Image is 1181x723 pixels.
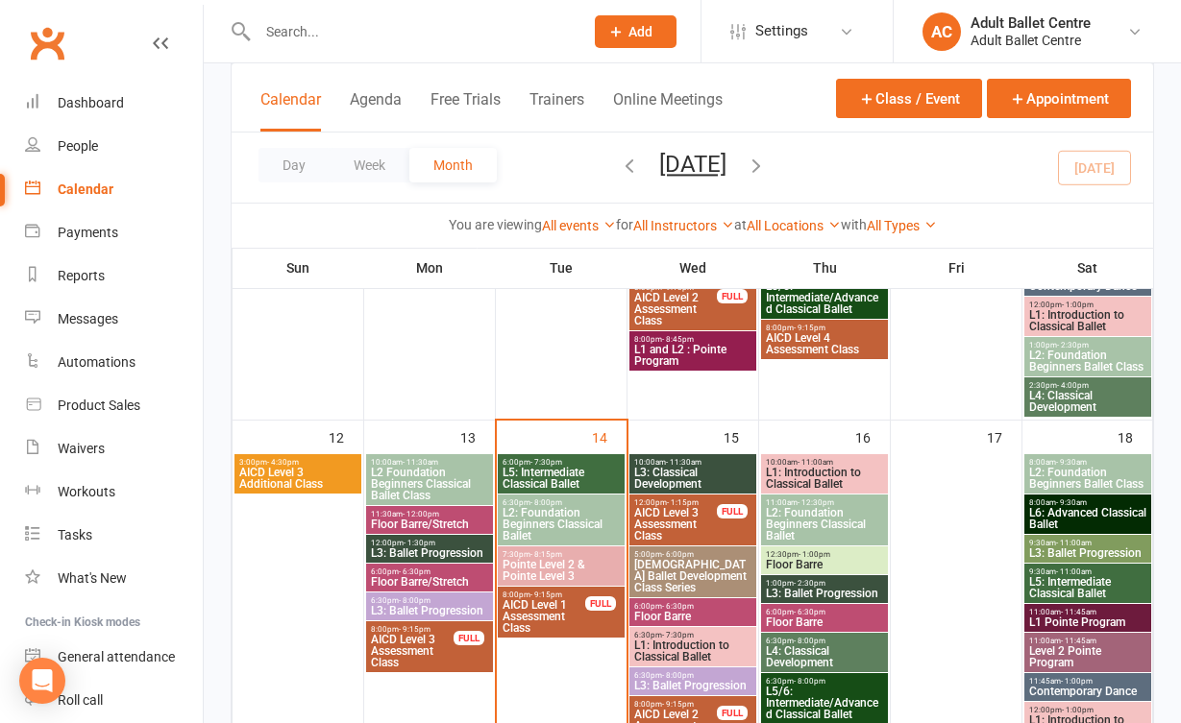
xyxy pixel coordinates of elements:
[633,292,718,326] span: AICD Level 2 Assessment Class
[1028,280,1147,292] span: Contemporary Dance
[794,637,825,645] span: - 8:00pm
[755,10,808,53] span: Settings
[1028,381,1147,390] span: 2:30pm
[23,19,71,67] a: Clubworx
[502,507,621,542] span: L2: Foundation Beginners Classical Ballet
[794,677,825,686] span: - 8:00pm
[592,421,627,452] div: 14
[25,679,203,722] a: Roll call
[25,427,203,470] a: Waivers
[58,354,135,370] div: Automations
[633,700,718,709] span: 8:00pm
[1028,301,1147,309] span: 12:00pm
[58,649,175,664] div: General attendance
[496,248,627,288] th: Tue
[370,596,489,605] span: 6:30pm
[25,341,203,384] a: Automations
[765,559,884,570] span: Floor Barre
[765,608,884,616] span: 6:00pm
[399,567,431,576] span: - 6:30pm
[747,218,841,233] a: All Locations
[431,90,501,132] button: Free Trials
[403,458,438,467] span: - 11:30am
[25,514,203,557] a: Tasks
[58,95,124,110] div: Dashboard
[1028,645,1147,668] span: Level 2 Pointe Program
[364,248,496,288] th: Mon
[765,467,884,490] span: L1: Introduction to Classical Ballet
[585,596,616,611] div: FULL
[1057,341,1089,349] span: - 2:30pm
[1028,706,1147,714] span: 12:00pm
[1028,390,1147,413] span: L4: Classical Development
[370,634,455,668] span: AICD Level 3 Assessment Class
[662,602,694,611] span: - 6:30pm
[25,636,203,679] a: General attendance kiosk mode
[633,631,752,639] span: 6:30pm
[409,148,497,182] button: Month
[1022,248,1153,288] th: Sat
[1057,381,1089,390] span: - 4:00pm
[25,298,203,341] a: Messages
[662,631,694,639] span: - 7:30pm
[1028,458,1147,467] span: 8:00am
[58,570,127,586] div: What's New
[987,79,1131,118] button: Appointment
[370,518,489,530] span: Floor Barre/Stretch
[258,148,330,182] button: Day
[530,550,562,559] span: - 8:15pm
[717,706,748,720] div: FULL
[370,510,489,518] span: 11:30am
[765,637,884,645] span: 6:30pm
[659,151,726,178] button: [DATE]
[502,458,621,467] span: 6:00pm
[1061,608,1096,616] span: - 11:45am
[58,527,92,542] div: Tasks
[595,15,677,48] button: Add
[1028,547,1147,559] span: L3: Ballet Progression
[404,539,435,547] span: - 1:30pm
[666,458,701,467] span: - 11:30am
[1028,498,1147,507] span: 8:00am
[1056,498,1087,507] span: - 9:30am
[502,599,586,634] span: AICD Level 1 Assessment Class
[765,280,884,315] span: L5/6: Intermediate/Advanced Classical Ballet
[765,498,884,507] span: 11:00am
[1028,341,1147,349] span: 1:00pm
[717,504,748,518] div: FULL
[798,458,833,467] span: - 11:00am
[1028,677,1147,686] span: 11:45am
[25,384,203,427] a: Product Sales
[867,218,937,233] a: All Types
[1056,539,1092,547] span: - 11:00am
[717,289,748,303] div: FULL
[252,18,570,45] input: Search...
[502,498,621,507] span: 6:30pm
[530,498,562,507] span: - 8:00pm
[765,677,884,686] span: 6:30pm
[633,602,752,611] span: 6:00pm
[923,12,961,51] div: AC
[1061,677,1093,686] span: - 1:00pm
[633,458,752,467] span: 10:00am
[370,539,489,547] span: 12:00pm
[1061,637,1096,645] span: - 11:45am
[759,248,891,288] th: Thu
[765,332,884,355] span: AICD Level 4 Assessment Class
[798,498,834,507] span: - 12:30pm
[329,421,363,452] div: 12
[25,557,203,600] a: What's New
[1028,608,1147,616] span: 11:00am
[25,211,203,254] a: Payments
[58,484,115,499] div: Workouts
[502,559,621,582] span: Pointe Level 2 & Pointe Level 3
[765,579,884,588] span: 1:00pm
[891,248,1022,288] th: Fri
[1028,686,1147,697] span: Contemporary Dance
[1028,467,1147,490] span: L2: Foundation Beginners Ballet Class
[1028,507,1147,530] span: L6: Advanced Classical Ballet
[25,470,203,514] a: Workouts
[502,590,586,599] span: 8:00pm
[460,421,495,452] div: 13
[633,611,752,622] span: Floor Barre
